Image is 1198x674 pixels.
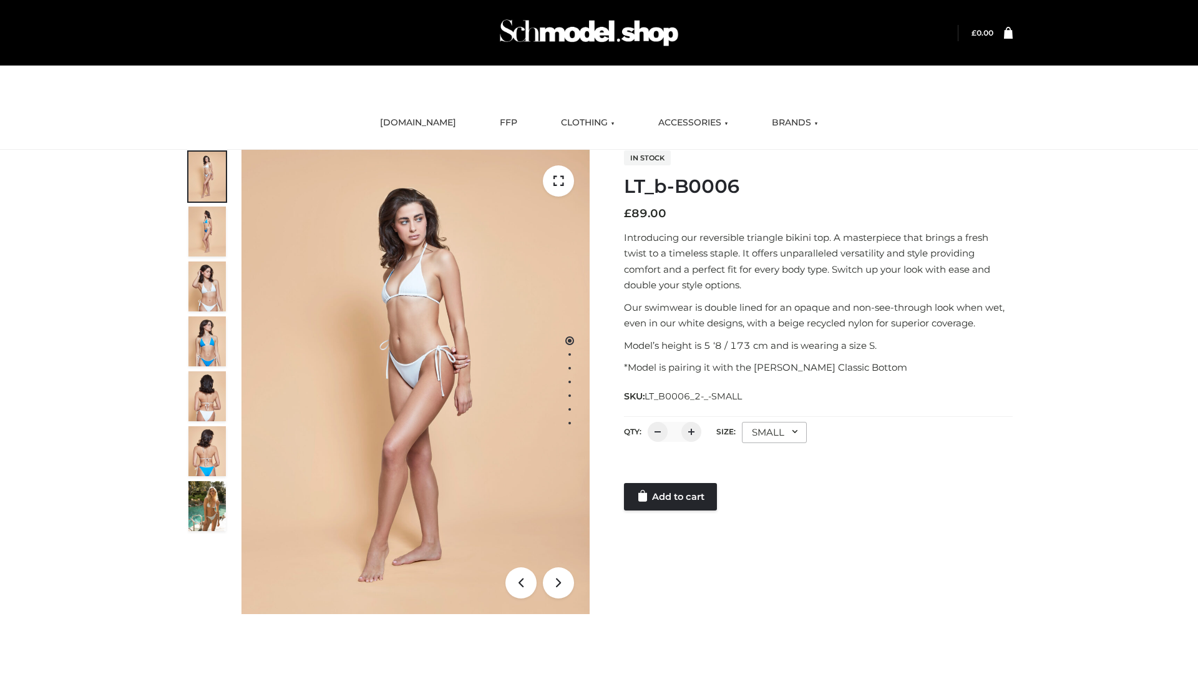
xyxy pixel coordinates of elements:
[624,207,631,220] span: £
[624,300,1013,331] p: Our swimwear is double lined for an opaque and non-see-through look when wet, even in our white d...
[624,150,671,165] span: In stock
[972,28,993,37] bdi: 0.00
[649,109,738,137] a: ACCESSORIES
[624,207,666,220] bdi: 89.00
[188,152,226,202] img: ArielClassicBikiniTop_CloudNine_AzureSky_OW114ECO_1-scaled.jpg
[241,150,590,614] img: ArielClassicBikiniTop_CloudNine_AzureSky_OW114ECO_1
[490,109,527,137] a: FFP
[188,426,226,476] img: ArielClassicBikiniTop_CloudNine_AzureSky_OW114ECO_8-scaled.jpg
[645,391,742,402] span: LT_B0006_2-_-SMALL
[742,422,807,443] div: SMALL
[624,230,1013,293] p: Introducing our reversible triangle bikini top. A masterpiece that brings a fresh twist to a time...
[188,207,226,256] img: ArielClassicBikiniTop_CloudNine_AzureSky_OW114ECO_2-scaled.jpg
[624,427,641,436] label: QTY:
[624,338,1013,354] p: Model’s height is 5 ‘8 / 173 cm and is wearing a size S.
[495,8,683,57] img: Schmodel Admin 964
[552,109,624,137] a: CLOTHING
[716,427,736,436] label: Size:
[972,28,993,37] a: £0.00
[188,261,226,311] img: ArielClassicBikiniTop_CloudNine_AzureSky_OW114ECO_3-scaled.jpg
[972,28,976,37] span: £
[624,389,743,404] span: SKU:
[762,109,827,137] a: BRANDS
[188,371,226,421] img: ArielClassicBikiniTop_CloudNine_AzureSky_OW114ECO_7-scaled.jpg
[371,109,465,137] a: [DOMAIN_NAME]
[188,316,226,366] img: ArielClassicBikiniTop_CloudNine_AzureSky_OW114ECO_4-scaled.jpg
[624,483,717,510] a: Add to cart
[188,481,226,531] img: Arieltop_CloudNine_AzureSky2.jpg
[624,175,1013,198] h1: LT_b-B0006
[624,359,1013,376] p: *Model is pairing it with the [PERSON_NAME] Classic Bottom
